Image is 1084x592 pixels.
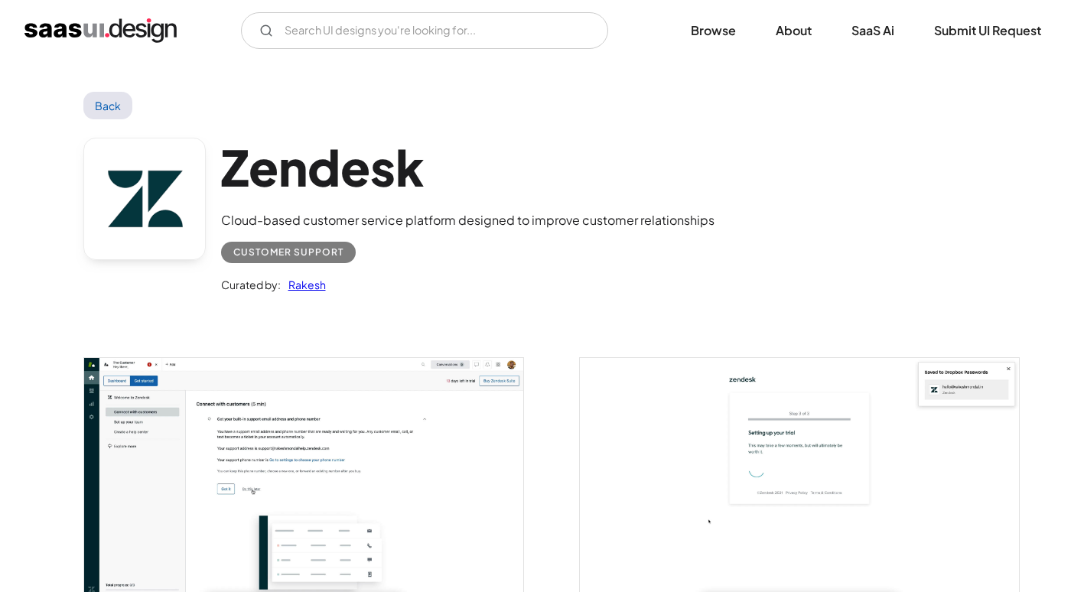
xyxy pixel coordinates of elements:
[672,14,754,47] a: Browse
[281,275,326,294] a: Rakesh
[221,211,715,229] div: Cloud-based customer service platform designed to improve customer relationships
[833,14,913,47] a: SaaS Ai
[241,12,608,49] form: Email Form
[221,275,281,294] div: Curated by:
[916,14,1060,47] a: Submit UI Request
[233,243,343,262] div: Customer Support
[83,92,133,119] a: Back
[757,14,830,47] a: About
[24,18,177,43] a: home
[221,138,715,197] h1: Zendesk
[241,12,608,49] input: Search UI designs you're looking for...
